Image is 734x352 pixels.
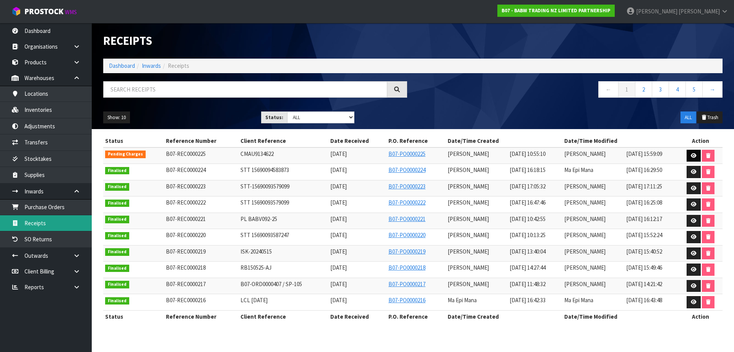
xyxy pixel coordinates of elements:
[564,231,606,239] span: [PERSON_NAME]
[166,248,206,255] span: B07-REC0000219
[105,151,146,158] span: Pending Charges
[265,114,283,121] strong: Status:
[448,231,489,239] span: [PERSON_NAME]
[240,199,289,206] span: STT 15690093579099
[626,215,662,223] span: [DATE] 16:12:17
[448,264,489,271] span: [PERSON_NAME]
[330,199,347,206] span: [DATE]
[239,310,328,323] th: Client Reference
[388,248,425,255] a: B07-PO0000219
[626,231,662,239] span: [DATE] 15:52:24
[446,310,562,323] th: Date/Time Created
[448,150,489,157] span: [PERSON_NAME]
[388,150,425,157] a: B07-PO0000225
[388,199,425,206] a: B07-PO0000222
[103,135,164,147] th: Status
[502,7,611,14] strong: B07 - BABW TRADING NZ LIMITED PARTNERSHIP
[564,166,593,174] span: Ma Epi Mana
[636,8,677,15] span: [PERSON_NAME]
[103,34,407,47] h1: Receipts
[448,248,489,255] span: [PERSON_NAME]
[142,62,161,69] a: Inwards
[510,264,546,271] span: [DATE] 14:27:44
[562,310,679,323] th: Date/Time Modified
[697,111,723,124] button: Trash
[328,135,386,147] th: Date Received
[679,310,723,323] th: Action
[388,166,425,174] a: B07-PO0000224
[448,296,477,304] span: Ma Epi Mana
[24,7,63,16] span: ProStock
[446,135,562,147] th: Date/Time Created
[330,296,347,304] span: [DATE]
[330,166,347,174] span: [DATE]
[510,296,546,304] span: [DATE] 16:42:33
[702,81,723,98] a: →
[103,81,387,98] input: Search receipts
[388,264,425,271] a: B07-PO0000218
[240,296,268,304] span: LCL [DATE]
[109,62,135,69] a: Dashboard
[330,231,347,239] span: [DATE]
[626,280,662,288] span: [DATE] 14:21:42
[166,183,206,190] span: B07-REC0000223
[240,280,302,288] span: B07-ORD0000407 / SP-105
[105,297,129,305] span: Finalised
[166,215,206,223] span: B07-REC0000221
[680,111,696,124] button: ALL
[562,135,679,147] th: Date/Time Modified
[564,150,606,157] span: [PERSON_NAME]
[105,281,129,288] span: Finalised
[328,310,386,323] th: Date Received
[685,81,703,98] a: 5
[564,248,606,255] span: [PERSON_NAME]
[105,216,129,223] span: Finalised
[564,215,606,223] span: [PERSON_NAME]
[386,135,446,147] th: P.O. Reference
[166,280,206,288] span: B07-REC0000217
[448,280,489,288] span: [PERSON_NAME]
[105,265,129,272] span: Finalised
[510,166,546,174] span: [DATE] 16:18:15
[105,200,129,207] span: Finalised
[105,232,129,240] span: Finalised
[239,135,328,147] th: Client Reference
[166,199,206,206] span: B07-REC0000222
[388,215,425,223] a: B07-PO0000221
[669,81,686,98] a: 4
[448,166,489,174] span: [PERSON_NAME]
[330,183,347,190] span: [DATE]
[240,231,289,239] span: STT 15690093587247
[386,310,446,323] th: P.O. Reference
[510,280,546,288] span: [DATE] 11:48:32
[510,215,546,223] span: [DATE] 10:42:55
[388,183,425,190] a: B07-PO0000223
[564,199,606,206] span: [PERSON_NAME]
[388,296,425,304] a: B07-PO0000216
[330,280,347,288] span: [DATE]
[166,166,206,174] span: B07-REC0000224
[330,215,347,223] span: [DATE]
[103,310,164,323] th: Status
[564,264,606,271] span: [PERSON_NAME]
[626,264,662,271] span: [DATE] 15:49:46
[240,264,271,271] span: RB150525-AJ
[626,166,662,174] span: [DATE] 16:29:50
[164,310,239,323] th: Reference Number
[618,81,635,98] a: 1
[330,264,347,271] span: [DATE]
[168,62,189,69] span: Receipts
[626,199,662,206] span: [DATE] 16:25:08
[652,81,669,98] a: 3
[510,199,546,206] span: [DATE] 16:47:46
[510,248,546,255] span: [DATE] 13:40:04
[564,296,593,304] span: Ma Epi Mana
[419,81,723,100] nav: Page navigation
[240,215,277,223] span: PL BABV092-25
[240,150,274,157] span: CMAU9134622
[497,5,615,17] a: B07 - BABW TRADING NZ LIMITED PARTNERSHIP
[598,81,619,98] a: ←
[510,231,546,239] span: [DATE] 10:13:25
[166,150,206,157] span: B07-REC0000225
[626,248,662,255] span: [DATE] 15:40:52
